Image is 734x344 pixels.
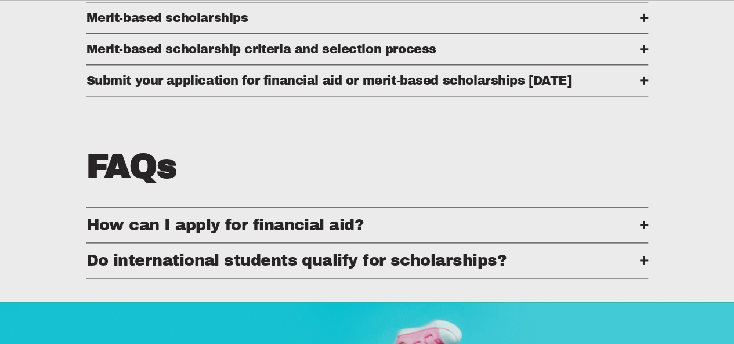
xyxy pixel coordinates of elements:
[86,74,639,87] span: Submit your application for financial aid or merit-based scholarships [DATE]
[86,208,648,242] button: How can I apply for financial aid?
[86,11,639,24] span: Merit-based scholarships
[86,2,648,33] button: Merit-based scholarships
[86,42,639,56] span: ​​Merit-based scholarship criteria and selection process
[86,252,639,269] span: Do international students qualify for scholarships?
[86,34,648,64] button: ​​Merit-based scholarship criteria and selection process
[86,65,648,96] button: Submit your application for financial aid or merit-based scholarships [DATE]
[86,243,648,278] button: Do international students qualify for scholarships?
[86,148,176,184] strong: FAQs
[86,216,639,234] span: How can I apply for financial aid?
